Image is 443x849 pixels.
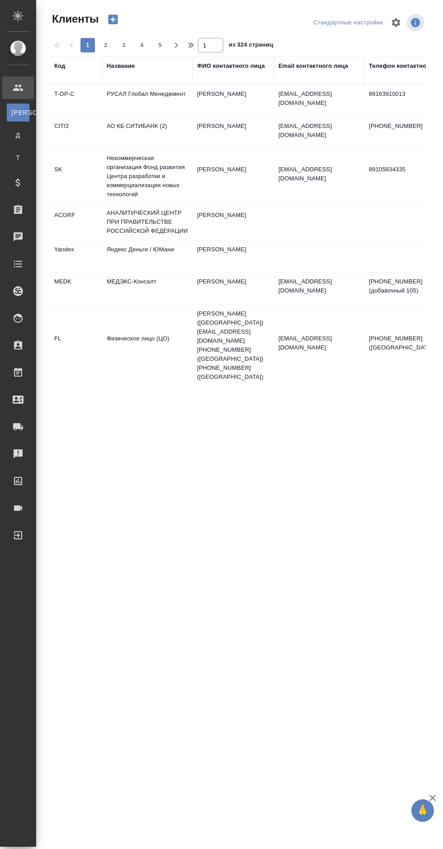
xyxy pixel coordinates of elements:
[153,41,167,50] span: 5
[7,149,29,167] a: Т
[193,305,274,386] td: [PERSON_NAME] ([GEOGRAPHIC_DATA]) [EMAIL_ADDRESS][DOMAIN_NAME] [PHONE_NUMBER] ([GEOGRAPHIC_DATA])...
[411,799,434,822] button: 🙏
[102,204,193,240] td: АНАЛИТИЧЕСКИЙ ЦЕНТР ПРИ ПРАВИТЕЛЬСТВЕ РОССИЙСКОЙ ФЕДЕРАЦИИ
[193,117,274,149] td: [PERSON_NAME]
[50,206,102,238] td: ACGRF
[102,85,193,117] td: РУСАЛ Глобал Менеджмент
[415,801,430,820] span: 🙏
[278,122,360,140] p: [EMAIL_ADDRESS][DOMAIN_NAME]
[107,61,135,71] div: Название
[11,108,25,117] span: [PERSON_NAME]
[193,241,274,272] td: [PERSON_NAME]
[50,241,102,272] td: Yandex
[229,39,273,52] span: из 324 страниц
[193,206,274,238] td: [PERSON_NAME]
[135,41,149,50] span: 4
[54,61,65,71] div: Код
[193,85,274,117] td: [PERSON_NAME]
[102,330,193,361] td: Физическое лицо (ЦО)
[50,330,102,361] td: FL
[117,41,131,50] span: 3
[50,273,102,304] td: MEDK
[102,241,193,272] td: Яндекс Деньги / ЮМани
[311,16,385,30] div: split button
[278,165,360,183] p: [EMAIL_ADDRESS][DOMAIN_NAME]
[99,41,113,50] span: 2
[193,273,274,304] td: [PERSON_NAME]
[385,12,407,33] span: Настроить таблицу
[102,117,193,149] td: АО КБ СИТИБАНК (2)
[50,117,102,149] td: CITI2
[50,160,102,192] td: SK
[117,38,131,52] button: 3
[11,153,25,162] span: Т
[50,85,102,117] td: T-OP-C
[193,160,274,192] td: [PERSON_NAME]
[102,12,124,27] button: Создать
[278,277,360,295] p: [EMAIL_ADDRESS][DOMAIN_NAME]
[7,104,29,122] a: [PERSON_NAME]
[50,12,99,26] span: Клиенты
[102,273,193,304] td: МЕДЭКС-Консалт
[153,38,167,52] button: 5
[278,90,360,108] p: [EMAIL_ADDRESS][DOMAIN_NAME]
[135,38,149,52] button: 4
[278,334,360,352] p: [EMAIL_ADDRESS][DOMAIN_NAME]
[278,61,348,71] div: Email контактного лица
[11,131,25,140] span: Д
[407,14,426,31] span: Посмотреть информацию
[102,149,193,203] td: Некоммерческая организация Фонд развития Центра разработки и коммерциализации новых технологий
[7,126,29,144] a: Д
[197,61,265,71] div: ФИО контактного лица
[99,38,113,52] button: 2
